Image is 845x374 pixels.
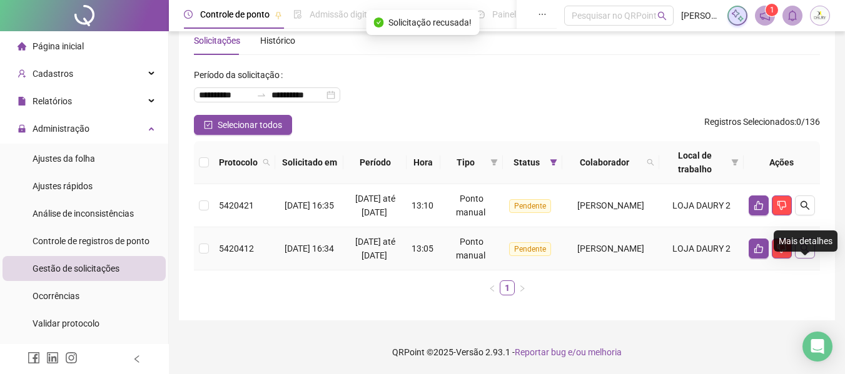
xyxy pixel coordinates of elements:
[204,121,213,129] span: check-square
[33,236,149,246] span: Controle de registros de ponto
[412,200,433,210] span: 13:10
[759,10,771,21] span: notification
[260,153,273,172] span: search
[456,347,483,357] span: Versão
[787,10,798,21] span: bell
[802,332,832,362] div: Open Intercom Messenger
[310,9,374,19] span: Admissão digital
[18,42,26,51] span: home
[33,209,134,219] span: Análise de inconsistências
[731,159,739,166] span: filter
[194,65,288,85] label: Período da solicitação
[355,194,395,217] span: [DATE] até [DATE]
[456,237,485,260] span: Ponto manual
[33,124,89,134] span: Administração
[184,10,193,19] span: clock-circle
[65,352,78,364] span: instagram
[194,34,240,47] div: Solicitações
[657,11,667,21] span: search
[774,230,837,252] div: Mais detalhes
[169,330,845,374] footer: QRPoint © 2025 - 2.93.1 -
[515,280,530,295] button: right
[509,242,551,256] span: Pendente
[704,117,794,127] span: Registros Selecionados
[219,244,254,253] span: 5420412
[256,90,266,100] span: swap-right
[33,96,72,106] span: Relatórios
[704,115,820,135] span: : 0 / 136
[644,153,657,172] span: search
[293,10,302,19] span: file-done
[33,154,95,164] span: Ajustes da folha
[492,9,541,19] span: Painel do DP
[200,9,270,19] span: Controle de ponto
[256,90,266,100] span: to
[33,318,99,328] span: Validar protocolo
[754,200,764,210] span: like
[33,291,79,301] span: Ocorrências
[729,146,741,179] span: filter
[681,9,720,22] span: [PERSON_NAME]
[800,200,810,210] span: search
[519,285,526,292] span: right
[33,69,73,79] span: Cadastros
[547,153,560,172] span: filter
[515,280,530,295] li: Próxima página
[476,10,485,19] span: dashboard
[46,352,59,364] span: linkedin
[33,181,93,191] span: Ajustes rápidos
[488,153,500,172] span: filter
[538,10,547,19] span: ellipsis
[285,200,334,210] span: [DATE] 16:35
[412,244,433,253] span: 13:05
[485,280,500,295] li: Página anterior
[445,155,486,169] span: Tipo
[275,141,343,184] th: Solicitado em
[388,16,472,29] span: Solicitação recusada!
[218,118,282,132] span: Selecionar todos
[664,149,726,176] span: Local de trabalho
[731,9,744,22] img: sparkle-icon.fc2bf0ac1784a2077858766a79e2daf3.svg
[133,355,141,363] span: left
[508,155,545,169] span: Status
[811,6,829,25] img: 37981
[33,263,119,273] span: Gestão de solicitações
[355,237,395,260] span: [DATE] até [DATE]
[490,159,498,166] span: filter
[659,184,744,227] td: LOJA DAURY 2
[770,6,774,14] span: 1
[777,200,787,210] span: dislike
[28,352,40,364] span: facebook
[766,4,778,16] sup: 1
[500,281,514,295] a: 1
[456,194,485,217] span: Ponto manual
[577,244,644,253] span: [PERSON_NAME]
[515,347,622,357] span: Reportar bug e/ou melhoria
[219,200,254,210] span: 5420421
[373,17,383,27] span: check-circle
[219,155,258,169] span: Protocolo
[749,155,815,169] div: Ações
[275,11,282,19] span: pushpin
[18,124,26,133] span: lock
[194,115,292,135] button: Selecionar todos
[33,41,84,51] span: Página inicial
[577,200,644,210] span: [PERSON_NAME]
[647,159,654,166] span: search
[754,244,764,253] span: like
[485,280,500,295] button: left
[343,141,407,184] th: Período
[402,9,465,19] span: Gestão de férias
[488,285,496,292] span: left
[500,280,515,295] li: 1
[509,199,551,213] span: Pendente
[407,141,440,184] th: Hora
[18,69,26,78] span: user-add
[18,97,26,106] span: file
[550,159,557,166] span: filter
[263,159,270,166] span: search
[285,244,334,253] span: [DATE] 16:34
[260,34,295,47] div: Histórico
[659,227,744,270] td: LOJA DAURY 2
[567,155,642,169] span: Colaborador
